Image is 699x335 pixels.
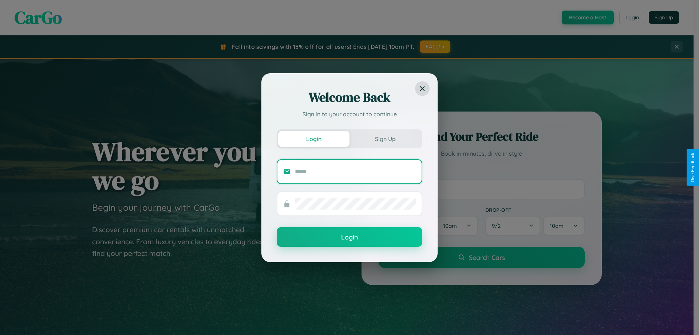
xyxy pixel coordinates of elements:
[277,227,422,247] button: Login
[277,110,422,118] p: Sign in to your account to continue
[349,131,421,147] button: Sign Up
[277,89,422,106] h2: Welcome Back
[278,131,349,147] button: Login
[690,153,695,182] div: Give Feedback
